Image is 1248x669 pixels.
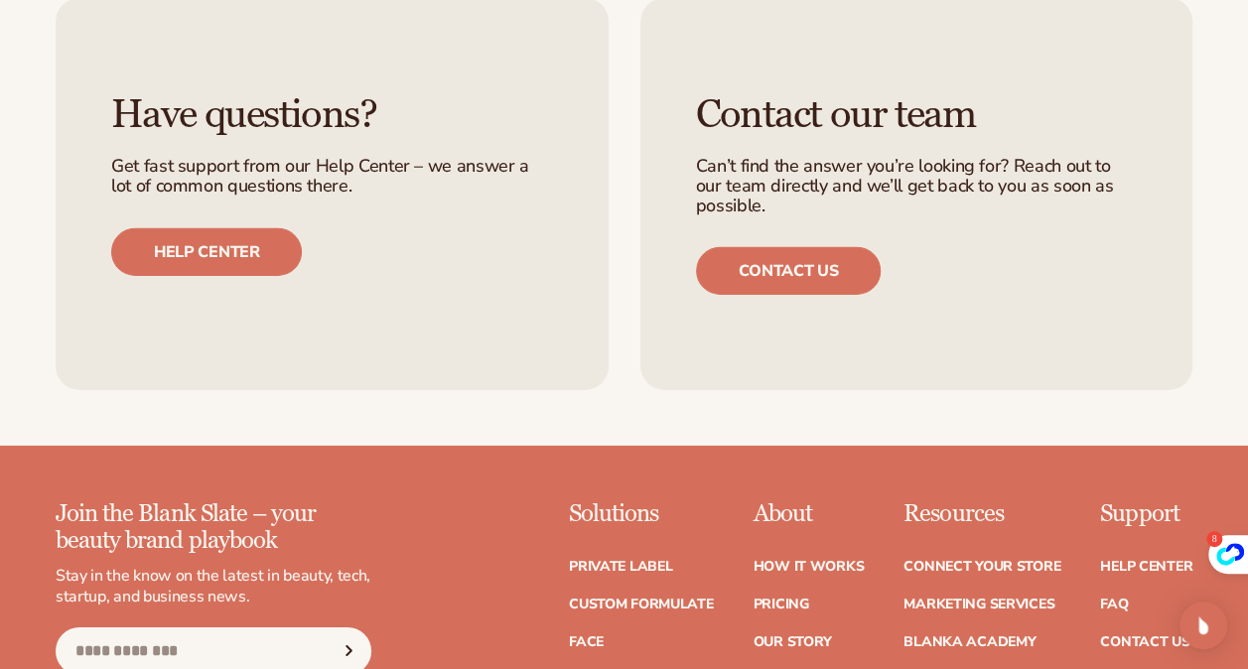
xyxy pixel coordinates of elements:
a: Contact us [696,247,882,295]
a: Connect your store [903,560,1060,574]
a: Blanka Academy [903,635,1036,649]
a: Our Story [753,635,831,649]
p: Can’t find the answer you’re looking for? Reach out to our team directly and we’ll get back to yo... [696,157,1138,215]
div: Open Intercom Messenger [1179,602,1227,649]
a: How It Works [753,560,864,574]
a: Contact Us [1100,635,1189,649]
p: Solutions [569,501,714,527]
a: Custom formulate [569,598,714,611]
p: About [753,501,864,527]
h3: Have questions? [111,93,553,137]
p: Stay in the know on the latest in beauty, tech, startup, and business news. [56,566,371,607]
p: Get fast support from our Help Center – we answer a lot of common questions there. [111,157,553,197]
a: Help center [111,228,302,276]
p: Support [1100,501,1192,527]
p: Join the Blank Slate – your beauty brand playbook [56,501,371,554]
h3: Contact our team [696,93,1138,137]
p: Resources [903,501,1060,527]
a: Private label [569,560,672,574]
a: Pricing [753,598,808,611]
a: Face [569,635,604,649]
a: Marketing services [903,598,1054,611]
a: FAQ [1100,598,1128,611]
a: Help Center [1100,560,1192,574]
